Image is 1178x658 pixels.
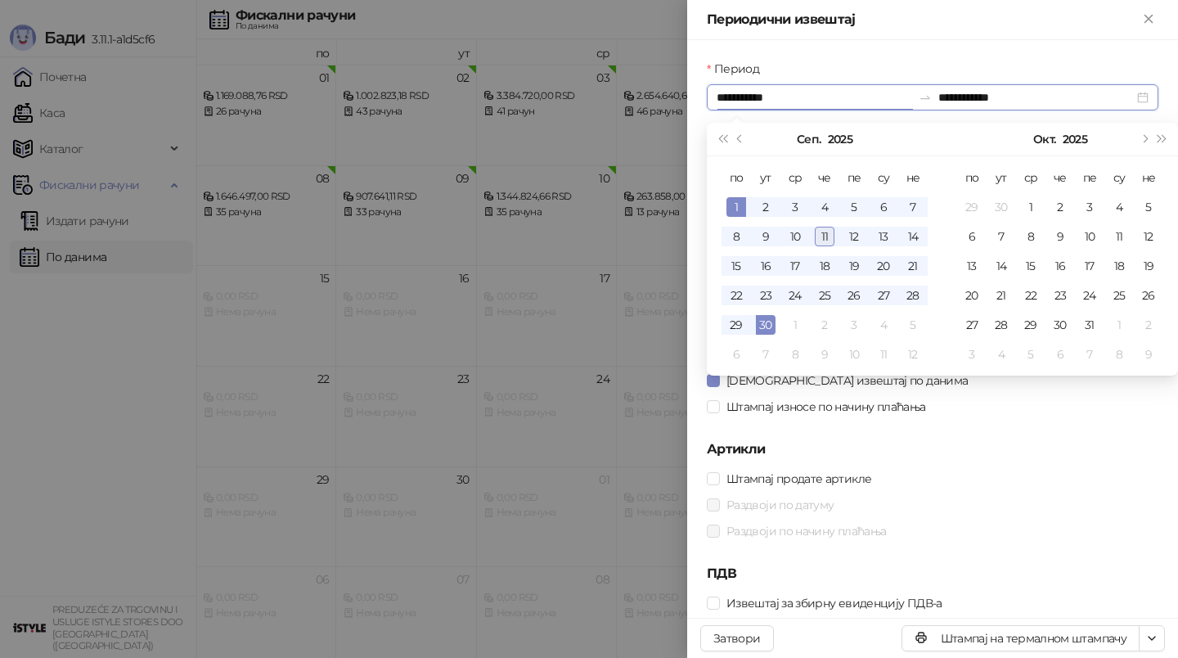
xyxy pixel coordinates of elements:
div: 25 [1109,286,1129,305]
td: 2025-09-09 [751,222,780,251]
div: 4 [1109,197,1129,217]
td: 2025-10-20 [957,281,987,310]
td: 2025-10-29 [1016,310,1045,340]
span: Извештај за збирну евиденцију ПДВ-а [720,594,949,612]
div: 3 [844,315,864,335]
td: 2025-10-23 [1045,281,1075,310]
td: 2025-09-30 [751,310,780,340]
td: 2025-09-11 [810,222,839,251]
td: 2025-09-20 [869,251,898,281]
div: 24 [785,286,805,305]
td: 2025-09-30 [987,192,1016,222]
div: 15 [726,256,746,276]
div: Периодични извештај [707,10,1139,29]
div: 29 [726,315,746,335]
button: Изабери годину [828,123,852,155]
td: 2025-10-06 [722,340,751,369]
div: 27 [962,315,982,335]
th: че [1045,163,1075,192]
td: 2025-10-07 [751,340,780,369]
td: 2025-10-11 [869,340,898,369]
td: 2025-11-09 [1134,340,1163,369]
span: [DEMOGRAPHIC_DATA] извештај по данима [720,372,974,390]
div: 24 [1080,286,1099,305]
th: пе [1075,163,1104,192]
td: 2025-10-18 [1104,251,1134,281]
div: 9 [1139,345,1158,364]
td: 2025-10-05 [898,310,928,340]
div: 27 [874,286,893,305]
button: Изабери месец [797,123,821,155]
th: не [898,163,928,192]
div: 11 [1109,227,1129,246]
td: 2025-10-10 [839,340,869,369]
td: 2025-09-22 [722,281,751,310]
div: 8 [1021,227,1041,246]
td: 2025-10-28 [987,310,1016,340]
td: 2025-10-02 [1045,192,1075,222]
div: 13 [874,227,893,246]
td: 2025-09-29 [722,310,751,340]
div: 5 [844,197,864,217]
div: 3 [962,345,982,364]
td: 2025-11-01 [1104,310,1134,340]
td: 2025-10-26 [1134,281,1163,310]
td: 2025-09-28 [898,281,928,310]
td: 2025-09-21 [898,251,928,281]
td: 2025-10-02 [810,310,839,340]
div: 4 [815,197,834,217]
div: 7 [756,345,776,364]
div: 10 [844,345,864,364]
td: 2025-11-04 [987,340,1016,369]
button: Претходни месец (PageUp) [731,123,749,155]
div: 21 [903,256,923,276]
div: 16 [1050,256,1070,276]
span: Раздвоји по датуму [720,496,840,514]
td: 2025-10-12 [898,340,928,369]
div: 14 [991,256,1011,276]
th: пе [839,163,869,192]
td: 2025-09-16 [751,251,780,281]
div: 4 [874,315,893,335]
div: 15 [1021,256,1041,276]
button: Close [1139,10,1158,29]
div: 17 [1080,256,1099,276]
h5: ПДВ [707,564,1158,584]
td: 2025-10-04 [1104,192,1134,222]
div: 10 [785,227,805,246]
div: 16 [756,256,776,276]
th: су [869,163,898,192]
td: 2025-09-05 [839,192,869,222]
div: 19 [1139,256,1158,276]
div: 12 [844,227,864,246]
span: Штампај продате артикле [720,470,878,488]
td: 2025-09-15 [722,251,751,281]
div: 1 [1109,315,1129,335]
td: 2025-11-02 [1134,310,1163,340]
td: 2025-10-15 [1016,251,1045,281]
div: 10 [1080,227,1099,246]
td: 2025-09-13 [869,222,898,251]
td: 2025-09-25 [810,281,839,310]
td: 2025-11-03 [957,340,987,369]
div: 20 [962,286,982,305]
td: 2025-10-22 [1016,281,1045,310]
td: 2025-10-04 [869,310,898,340]
td: 2025-11-05 [1016,340,1045,369]
td: 2025-10-12 [1134,222,1163,251]
td: 2025-09-10 [780,222,810,251]
td: 2025-10-06 [957,222,987,251]
th: по [722,163,751,192]
div: 31 [1080,315,1099,335]
td: 2025-10-08 [1016,222,1045,251]
button: Изабери годину [1063,123,1087,155]
td: 2025-10-30 [1045,310,1075,340]
div: 11 [874,345,893,364]
div: 6 [874,197,893,217]
td: 2025-09-02 [751,192,780,222]
button: Следећи месец (PageDown) [1135,123,1153,155]
td: 2025-10-14 [987,251,1016,281]
div: 28 [991,315,1011,335]
div: 30 [991,197,1011,217]
div: 5 [1021,345,1041,364]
